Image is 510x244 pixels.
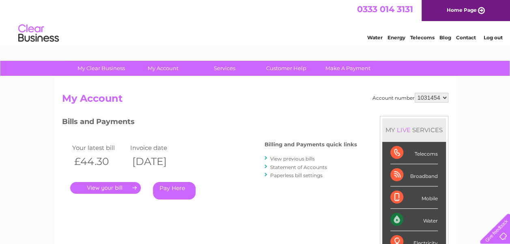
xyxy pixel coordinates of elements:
a: View previous bills [270,156,315,162]
div: Water [390,209,438,231]
div: Telecoms [390,142,438,164]
h3: Bills and Payments [62,116,357,130]
a: Pay Here [153,182,196,199]
img: logo.png [18,21,59,46]
a: Energy [387,34,405,41]
a: My Account [129,61,196,76]
h4: Billing and Payments quick links [265,141,357,148]
div: Mobile [390,186,438,209]
a: Paperless bill settings [270,172,323,178]
td: Your latest bill [70,142,129,153]
a: Blog [439,34,451,41]
a: Statement of Accounts [270,164,327,170]
a: Customer Help [253,61,320,76]
h2: My Account [62,93,448,108]
a: My Clear Business [68,61,135,76]
td: Invoice date [128,142,187,153]
a: Water [367,34,383,41]
div: Broadband [390,164,438,186]
th: £44.30 [70,153,129,170]
div: MY SERVICES [382,118,446,141]
a: Contact [456,34,476,41]
div: Clear Business is a trading name of Verastar Limited (registered in [GEOGRAPHIC_DATA] No. 3667643... [64,4,447,39]
div: LIVE [395,126,412,134]
a: Log out [483,34,502,41]
a: Telecoms [410,34,435,41]
th: [DATE] [128,153,187,170]
a: 0333 014 3131 [357,4,413,14]
a: . [70,182,141,194]
div: Account number [372,93,448,103]
a: Services [191,61,258,76]
a: Make A Payment [314,61,381,76]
